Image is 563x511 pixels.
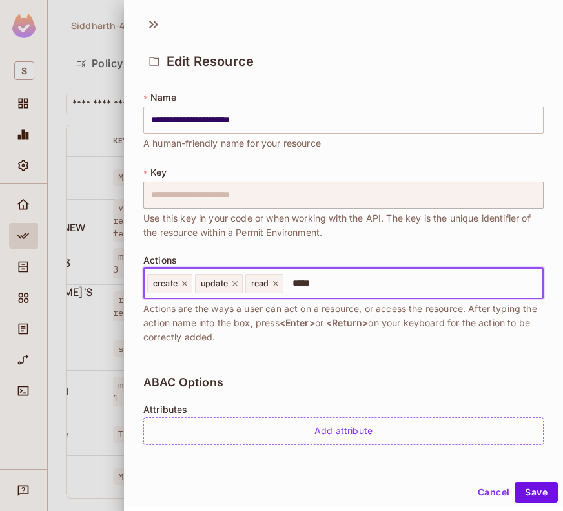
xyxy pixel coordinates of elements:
[147,274,192,293] div: create
[143,376,223,389] span: ABAC Options
[326,317,368,328] span: <Return>
[245,274,284,293] div: read
[473,482,515,503] button: Cancel
[143,211,544,240] span: Use this key in your code or when working with the API. The key is the unique identifier of the r...
[150,167,167,178] span: Key
[251,278,269,289] span: read
[167,54,254,69] span: Edit Resource
[143,255,177,266] span: Actions
[153,278,178,289] span: create
[150,92,176,103] span: Name
[143,417,544,445] div: Add attribute
[195,274,243,293] div: update
[280,317,315,328] span: <Enter>
[515,482,558,503] button: Save
[143,136,321,151] span: A human-friendly name for your resource
[201,278,228,289] span: update
[143,404,188,415] span: Attributes
[143,302,544,344] span: Actions are the ways a user can act on a resource, or access the resource. After typing the actio...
